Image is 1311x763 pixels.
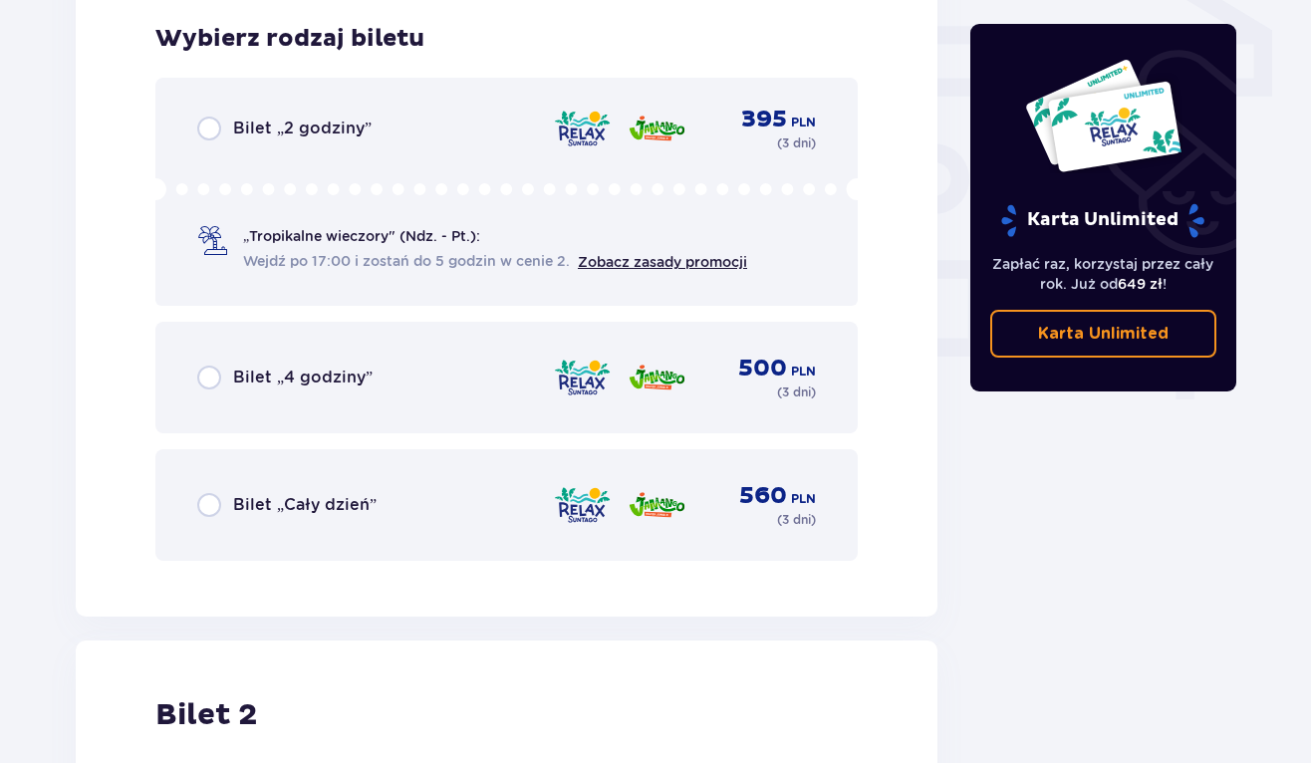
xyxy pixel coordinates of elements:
p: Bilet 2 [155,696,257,734]
p: PLN [791,363,816,381]
a: Karta Unlimited [990,310,1217,358]
img: zone logo [628,357,686,398]
p: PLN [791,490,816,508]
p: 560 [739,481,787,511]
p: Karta Unlimited [1038,323,1169,345]
img: zone logo [628,484,686,526]
p: ( 3 dni ) [777,511,816,529]
p: Karta Unlimited [999,203,1206,238]
p: 500 [738,354,787,383]
img: zone logo [628,108,686,149]
p: „Tropikalne wieczory" (Ndz. - Pt.): [243,226,480,246]
p: Bilet „4 godziny” [233,367,373,388]
span: Wejdź po 17:00 i zostań do 5 godzin w cenie 2. [243,251,570,271]
p: Bilet „Cały dzień” [233,494,377,516]
p: 395 [741,105,787,134]
img: zone logo [553,108,612,149]
p: Wybierz rodzaj biletu [155,24,424,54]
p: PLN [791,114,816,131]
p: Zapłać raz, korzystaj przez cały rok. Już od ! [990,254,1217,294]
span: 649 zł [1118,276,1163,292]
p: ( 3 dni ) [777,383,816,401]
p: Bilet „2 godziny” [233,118,372,139]
p: ( 3 dni ) [777,134,816,152]
img: zone logo [553,484,612,526]
img: zone logo [553,357,612,398]
a: Zobacz zasady promocji [578,254,747,270]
